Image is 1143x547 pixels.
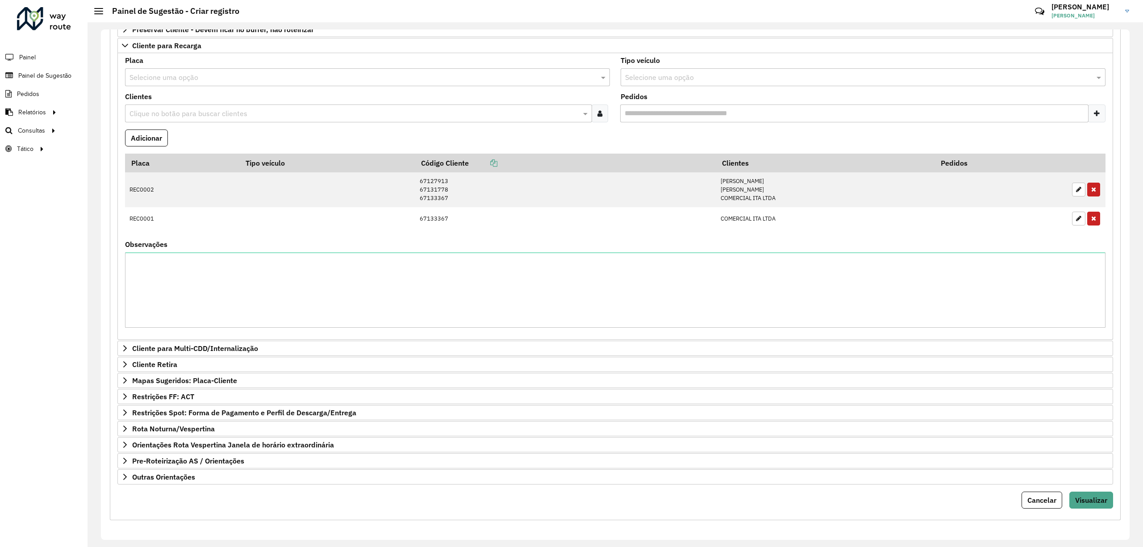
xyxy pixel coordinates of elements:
td: COMERCIAL ITA LTDA [716,207,935,230]
a: Copiar [469,159,497,167]
span: Tático [17,144,33,154]
span: Cancelar [1027,496,1056,505]
a: Cliente para Multi-CDD/Internalização [117,341,1113,356]
span: Relatórios [18,108,46,117]
span: Pre-Roteirização AS / Orientações [132,457,244,464]
div: Cliente para Recarga [117,53,1113,340]
a: Pre-Roteirização AS / Orientações [117,453,1113,468]
td: REC0001 [125,207,240,230]
span: Outras Orientações [132,473,195,480]
td: 67127913 67131778 67133367 [415,172,716,207]
th: Pedidos [934,154,1067,172]
td: 67133367 [415,207,716,230]
span: Cliente para Recarga [132,42,201,49]
label: Pedidos [621,91,647,102]
span: Visualizar [1075,496,1107,505]
span: Rota Noturna/Vespertina [132,425,215,432]
a: Restrições FF: ACT [117,389,1113,404]
label: Placa [125,55,143,66]
a: Outras Orientações [117,469,1113,484]
a: Contato Rápido [1030,2,1049,21]
a: Orientações Rota Vespertina Janela de horário extraordinária [117,437,1113,452]
a: Cliente para Recarga [117,38,1113,53]
a: Preservar Cliente - Devem ficar no buffer, não roteirizar [117,22,1113,37]
span: Cliente Retira [132,361,177,368]
td: [PERSON_NAME] [PERSON_NAME] COMERCIAL ITA LTDA [716,172,935,207]
a: Mapas Sugeridos: Placa-Cliente [117,373,1113,388]
a: Rota Noturna/Vespertina [117,421,1113,436]
span: [PERSON_NAME] [1051,12,1118,20]
label: Tipo veículo [621,55,660,66]
span: Restrições FF: ACT [132,393,194,400]
span: Restrições Spot: Forma de Pagamento e Perfil de Descarga/Entrega [132,409,356,416]
th: Tipo veículo [240,154,415,172]
button: Adicionar [125,129,168,146]
th: Clientes [716,154,935,172]
span: Painel de Sugestão [18,71,71,80]
th: Código Cliente [415,154,716,172]
span: Painel [19,53,36,62]
button: Visualizar [1069,492,1113,509]
h2: Painel de Sugestão - Criar registro [103,6,239,16]
span: Orientações Rota Vespertina Janela de horário extraordinária [132,441,334,448]
span: Pedidos [17,89,39,99]
span: Mapas Sugeridos: Placa-Cliente [132,377,237,384]
a: Restrições Spot: Forma de Pagamento e Perfil de Descarga/Entrega [117,405,1113,420]
button: Cancelar [1022,492,1062,509]
label: Clientes [125,91,152,102]
span: Cliente para Multi-CDD/Internalização [132,345,258,352]
label: Observações [125,239,167,250]
th: Placa [125,154,240,172]
h3: [PERSON_NAME] [1051,3,1118,11]
a: Cliente Retira [117,357,1113,372]
td: REC0002 [125,172,240,207]
span: Consultas [18,126,45,135]
span: Preservar Cliente - Devem ficar no buffer, não roteirizar [132,26,314,33]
